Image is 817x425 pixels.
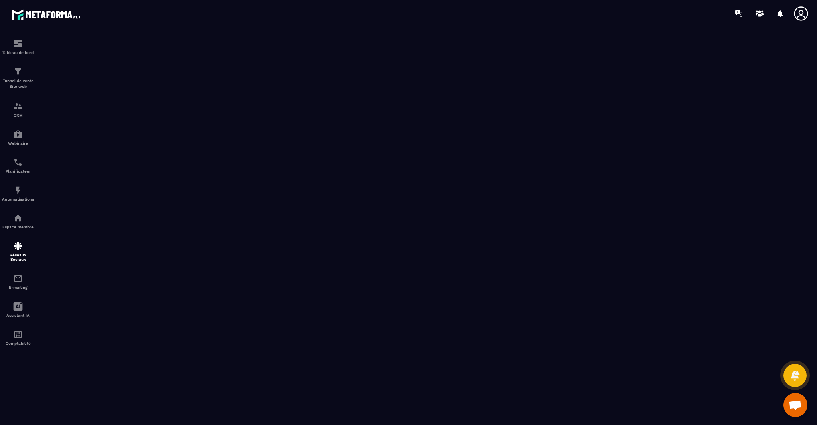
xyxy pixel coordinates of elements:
[2,113,34,117] p: CRM
[2,141,34,145] p: Webinaire
[2,33,34,61] a: formationformationTableau de bord
[13,274,23,283] img: email
[13,213,23,223] img: automations
[11,7,83,22] img: logo
[2,253,34,262] p: Réseaux Sociaux
[13,185,23,195] img: automations
[13,157,23,167] img: scheduler
[13,241,23,251] img: social-network
[2,225,34,229] p: Espace membre
[13,101,23,111] img: formation
[2,197,34,201] p: Automatisations
[2,285,34,290] p: E-mailing
[2,169,34,173] p: Planificateur
[2,296,34,324] a: Assistant IA
[2,50,34,55] p: Tableau de bord
[13,330,23,339] img: accountant
[2,179,34,207] a: automationsautomationsAutomatisations
[783,393,807,417] div: Ouvrir le chat
[2,61,34,95] a: formationformationTunnel de vente Site web
[2,78,34,89] p: Tunnel de vente Site web
[13,67,23,76] img: formation
[2,207,34,235] a: automationsautomationsEspace membre
[13,129,23,139] img: automations
[2,123,34,151] a: automationsautomationsWebinaire
[2,313,34,318] p: Assistant IA
[13,39,23,48] img: formation
[2,95,34,123] a: formationformationCRM
[2,235,34,268] a: social-networksocial-networkRéseaux Sociaux
[2,268,34,296] a: emailemailE-mailing
[2,341,34,346] p: Comptabilité
[2,151,34,179] a: schedulerschedulerPlanificateur
[2,324,34,352] a: accountantaccountantComptabilité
